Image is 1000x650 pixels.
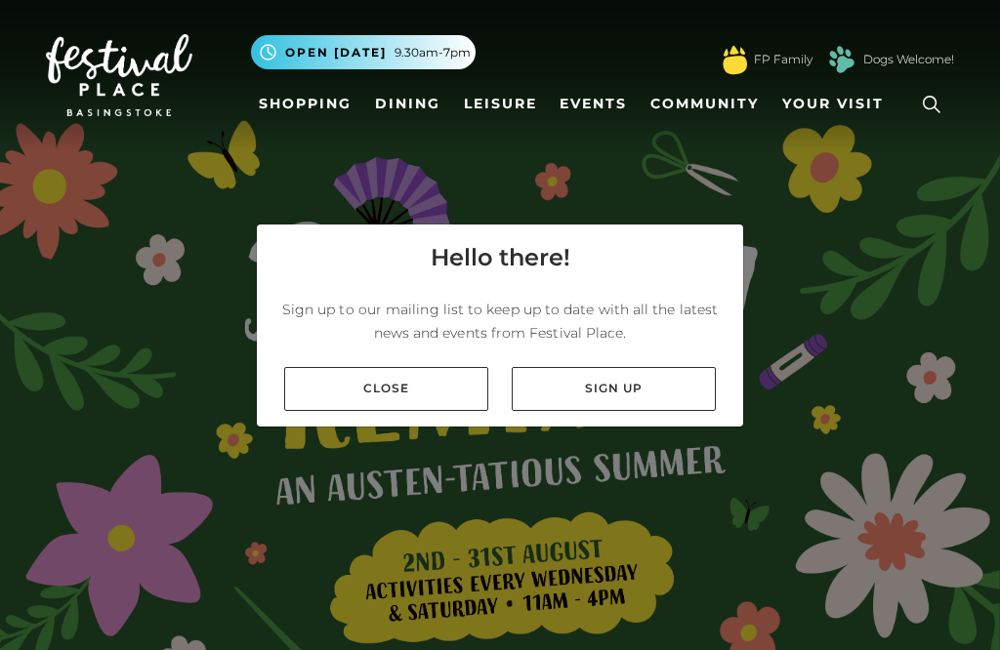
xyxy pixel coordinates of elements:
a: Community [643,86,767,122]
a: Close [284,367,488,411]
a: Shopping [251,86,359,122]
p: Sign up to our mailing list to keep up to date with all the latest news and events from Festival ... [272,298,728,345]
a: Leisure [456,86,545,122]
img: Festival Place Logo [46,34,192,116]
span: 9.30am-7pm [395,44,471,61]
h4: Hello there! [431,240,570,275]
button: Open [DATE] 9.30am-7pm [251,35,476,69]
a: Events [552,86,635,122]
span: Your Visit [782,94,884,114]
a: Dogs Welcome! [863,51,954,68]
a: Sign up [512,367,716,411]
a: FP Family [754,51,812,68]
span: Open [DATE] [285,44,387,61]
a: Your Visit [774,86,901,122]
a: Dining [367,86,448,122]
